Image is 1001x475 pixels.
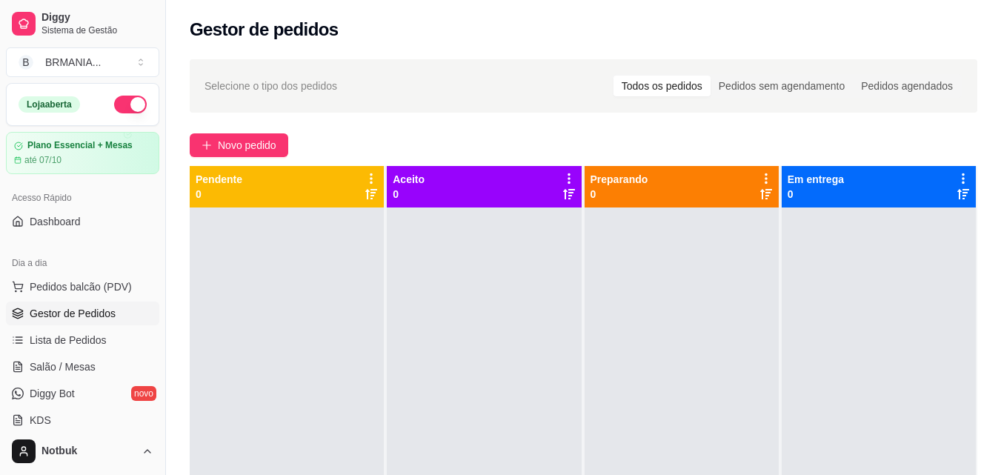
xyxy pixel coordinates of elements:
p: Pendente [196,172,242,187]
span: Novo pedido [218,137,276,153]
p: 0 [196,187,242,202]
span: Diggy [41,11,153,24]
div: Loja aberta [19,96,80,113]
button: Novo pedido [190,133,288,157]
a: KDS [6,408,159,432]
div: Pedidos agendados [853,76,961,96]
div: Dia a dia [6,251,159,275]
p: Em entrega [788,172,844,187]
a: Salão / Mesas [6,355,159,379]
article: até 07/10 [24,154,61,166]
span: plus [202,140,212,150]
span: Salão / Mesas [30,359,96,374]
a: Diggy Botnovo [6,382,159,405]
div: BRMANIA ... [45,55,101,70]
span: Gestor de Pedidos [30,306,116,321]
span: Lista de Pedidos [30,333,107,348]
a: Lista de Pedidos [6,328,159,352]
article: Plano Essencial + Mesas [27,140,133,151]
a: DiggySistema de Gestão [6,6,159,41]
a: Dashboard [6,210,159,233]
span: Notbuk [41,445,136,458]
p: 0 [591,187,648,202]
p: 0 [788,187,844,202]
span: KDS [30,413,51,428]
span: Pedidos balcão (PDV) [30,279,132,294]
a: Gestor de Pedidos [6,302,159,325]
a: Plano Essencial + Mesasaté 07/10 [6,132,159,174]
h2: Gestor de pedidos [190,18,339,41]
span: Selecione o tipo dos pedidos [204,78,337,94]
p: Aceito [393,172,425,187]
div: Pedidos sem agendamento [711,76,853,96]
button: Notbuk [6,434,159,469]
div: Acesso Rápido [6,186,159,210]
p: 0 [393,187,425,202]
button: Alterar Status [114,96,147,113]
button: Pedidos balcão (PDV) [6,275,159,299]
span: Dashboard [30,214,81,229]
p: Preparando [591,172,648,187]
span: Sistema de Gestão [41,24,153,36]
button: Select a team [6,47,159,77]
span: B [19,55,33,70]
span: Diggy Bot [30,386,75,401]
div: Todos os pedidos [613,76,711,96]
